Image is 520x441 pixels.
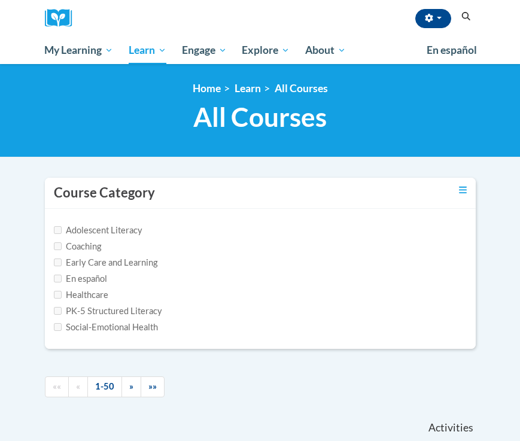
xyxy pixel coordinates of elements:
[54,307,62,315] input: Checkbox for Options
[54,224,142,237] label: Adolescent Literacy
[129,381,133,391] span: »
[459,184,467,197] a: Toggle collapse
[45,9,81,28] img: Logo brand
[141,376,165,397] a: End
[54,272,107,285] label: En español
[275,82,328,95] a: All Courses
[54,305,162,318] label: PK-5 Structured Literacy
[129,43,166,57] span: Learn
[87,376,122,397] a: 1-50
[121,37,174,64] a: Learn
[54,258,62,266] input: Checkbox for Options
[235,82,261,95] a: Learn
[54,323,62,331] input: Checkbox for Options
[54,275,62,282] input: Checkbox for Options
[54,321,158,334] label: Social-Emotional Health
[305,43,346,57] span: About
[242,43,290,57] span: Explore
[182,43,227,57] span: Engage
[54,291,62,299] input: Checkbox for Options
[76,381,80,391] span: «
[297,37,354,64] a: About
[174,37,235,64] a: Engage
[457,10,475,24] button: Search
[53,381,61,391] span: ««
[54,256,157,269] label: Early Care and Learning
[234,37,297,64] a: Explore
[44,43,113,57] span: My Learning
[37,37,121,64] a: My Learning
[193,82,221,95] a: Home
[428,421,473,434] span: Activities
[36,37,485,64] div: Main menu
[427,44,477,56] span: En español
[68,376,88,397] a: Previous
[148,381,157,391] span: »»
[193,101,327,133] span: All Courses
[54,242,62,250] input: Checkbox for Options
[45,376,69,397] a: Begining
[54,184,155,202] h3: Course Category
[54,240,101,253] label: Coaching
[415,9,451,28] button: Account Settings
[419,38,485,63] a: En español
[54,226,62,234] input: Checkbox for Options
[45,9,81,28] a: Cox Campus
[54,288,108,302] label: Healthcare
[121,376,141,397] a: Next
